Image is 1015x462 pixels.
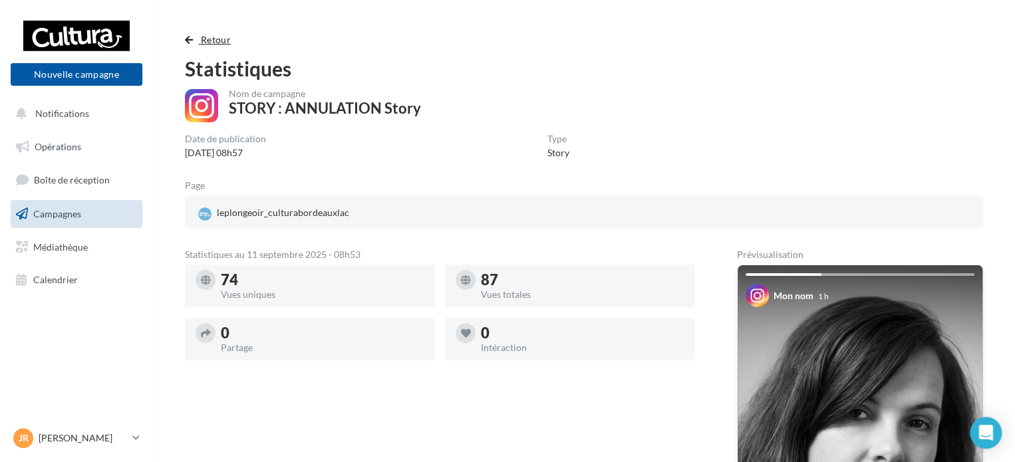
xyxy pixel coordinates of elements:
[8,166,145,194] a: Boîte de réception
[196,203,352,223] div: leplongeoir_culturabordeauxlac
[8,100,140,128] button: Notifications
[33,241,88,252] span: Médiathèque
[481,326,684,340] div: 0
[185,250,694,259] div: Statistiques au 11 septembre 2025 - 08h53
[11,425,142,451] a: JR [PERSON_NAME]
[481,290,684,299] div: Vues totales
[547,146,569,160] div: Story
[185,32,236,48] button: Retour
[229,101,421,116] div: STORY : ANNULATION Story
[229,89,421,98] div: Nom de campagne
[8,133,145,161] a: Opérations
[221,273,424,287] div: 74
[33,274,78,285] span: Calendrier
[481,273,684,287] div: 87
[774,289,813,302] div: Mon nom
[201,34,231,45] span: Retour
[221,290,424,299] div: Vues uniques
[8,233,145,261] a: Médiathèque
[547,134,569,144] div: Type
[39,431,127,445] p: [PERSON_NAME]
[481,343,684,352] div: Intéraction
[11,63,142,86] button: Nouvelle campagne
[970,417,1002,449] div: Open Intercom Messenger
[185,58,983,78] div: Statistiques
[221,343,424,352] div: Partage
[35,108,89,119] span: Notifications
[35,141,81,152] span: Opérations
[8,200,145,228] a: Campagnes
[737,250,983,259] div: Prévisualisation
[221,326,424,340] div: 0
[196,203,454,223] a: leplongeoir_culturabordeauxlac
[185,134,266,144] div: Date de publication
[8,266,145,294] a: Calendrier
[185,181,216,190] div: Page
[33,208,81,219] span: Campagnes
[818,290,829,302] div: 1 h
[34,174,110,185] span: Boîte de réception
[19,431,29,445] span: JR
[185,146,266,160] div: [DATE] 08h57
